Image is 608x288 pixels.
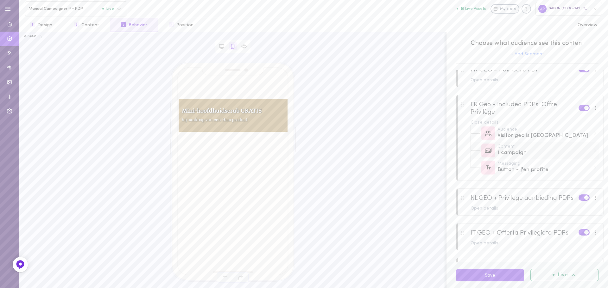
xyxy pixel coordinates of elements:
[497,162,597,174] div: Button - J'en profite
[456,188,604,216] div: NL GEO + Privilege aanbieding PDPsOpen details
[456,95,604,181] div: FR Geo + included PDPs: Offre PrivilègeClose detailsAudienceVisitor geo is [GEOGRAPHIC_DATA]Conte...
[471,241,599,246] div: Open details
[497,127,597,140] div: Visitor geo is France
[491,4,519,14] a: My Store
[121,22,126,27] span: 3
[511,52,544,57] button: + Add Segment
[471,194,573,202] div: NL GEO + Privilege aanbieding PDPs
[457,7,491,11] a: 16 Live Assets
[530,269,598,281] button: Live
[217,272,233,283] span: Undo
[497,132,591,140] div: Visitor geo is [GEOGRAPHIC_DATA]
[500,6,516,12] span: My Store
[456,60,604,87] div: FR GEO - Hair Care PDPOpen details
[497,166,591,174] div: Button - J'en profite
[497,149,591,157] div: 1 campaign
[110,18,158,32] button: 3Behavior
[471,120,599,125] div: Close details
[16,260,25,269] img: Feedback Button
[28,6,102,11] span: Manual Campaigner™ - PDP
[456,258,604,285] div: DE GEO + Privilegienangebot PDPsOpen details
[535,2,602,15] div: SABON [GEOGRAPHIC_DATA]
[558,273,568,278] span: Live
[456,223,604,250] div: IT GEO + Offerta Privilegiata PDPsOpen details
[471,78,599,83] div: Open details
[24,34,36,39] div: c-33036
[497,162,591,166] div: Messaging
[457,7,486,11] button: 16 Live Assets
[567,18,608,32] button: Overview
[19,18,63,32] button: 1Design
[74,22,79,27] span: 2
[471,229,568,237] div: IT GEO + Offerta Privilegiata PDPs
[182,115,284,123] span: bij aankoop van een Haarproduct
[233,272,249,283] span: Redo
[497,144,591,149] div: Content
[497,127,591,132] div: Audience
[497,144,597,157] div: 1 campaign
[522,4,531,14] div: Knowledge center
[63,18,110,32] button: 2Content
[30,22,35,27] span: 1
[169,22,174,27] span: 4
[102,7,114,11] span: Live
[456,269,524,281] button: Save
[158,18,204,32] button: 4Position
[471,206,599,211] div: Open details
[182,107,284,115] span: Mini-hoofdhuidscrub GRATIS
[456,39,598,48] span: Choose what audience see this content
[471,101,579,116] div: FR Geo + included PDPs: Offre Privilège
